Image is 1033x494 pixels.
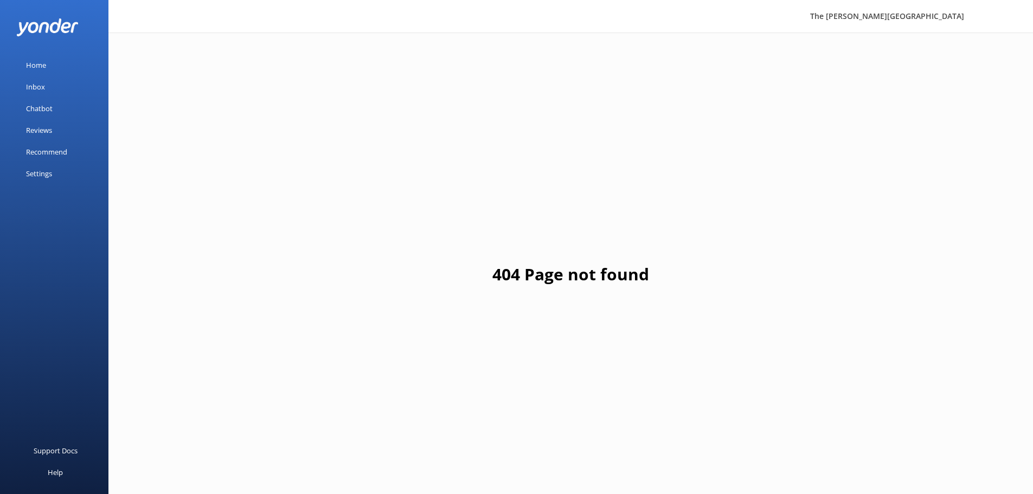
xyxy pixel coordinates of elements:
div: Home [26,54,46,76]
h1: 404 Page not found [492,261,649,287]
div: Chatbot [26,98,53,119]
div: Settings [26,163,52,184]
div: Support Docs [34,440,78,461]
img: yonder-white-logo.png [16,18,79,36]
div: Recommend [26,141,67,163]
div: Reviews [26,119,52,141]
div: Help [48,461,63,483]
div: Inbox [26,76,45,98]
